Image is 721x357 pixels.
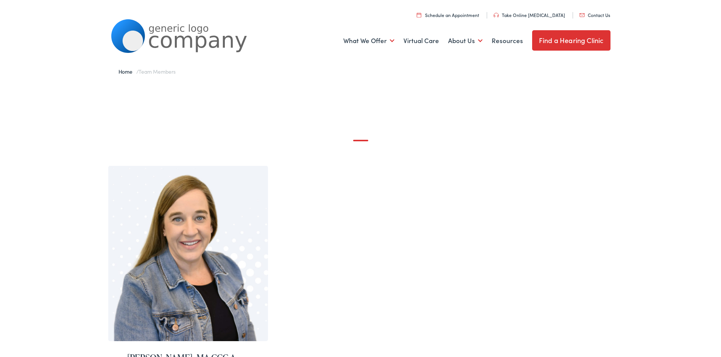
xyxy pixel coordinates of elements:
[579,13,585,17] img: utility icon
[139,68,175,75] span: Team Members
[417,12,479,18] a: Schedule an Appointment
[532,30,610,51] a: Find a Hearing Clinic
[492,27,523,55] a: Resources
[417,12,421,17] img: utility icon
[494,12,565,18] a: Take Online [MEDICAL_DATA]
[343,27,394,55] a: What We Offer
[494,13,499,17] img: utility icon
[448,27,483,55] a: About Us
[118,68,136,75] a: Home
[579,12,610,18] a: Contact Us
[118,68,176,75] span: /
[403,27,439,55] a: Virtual Care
